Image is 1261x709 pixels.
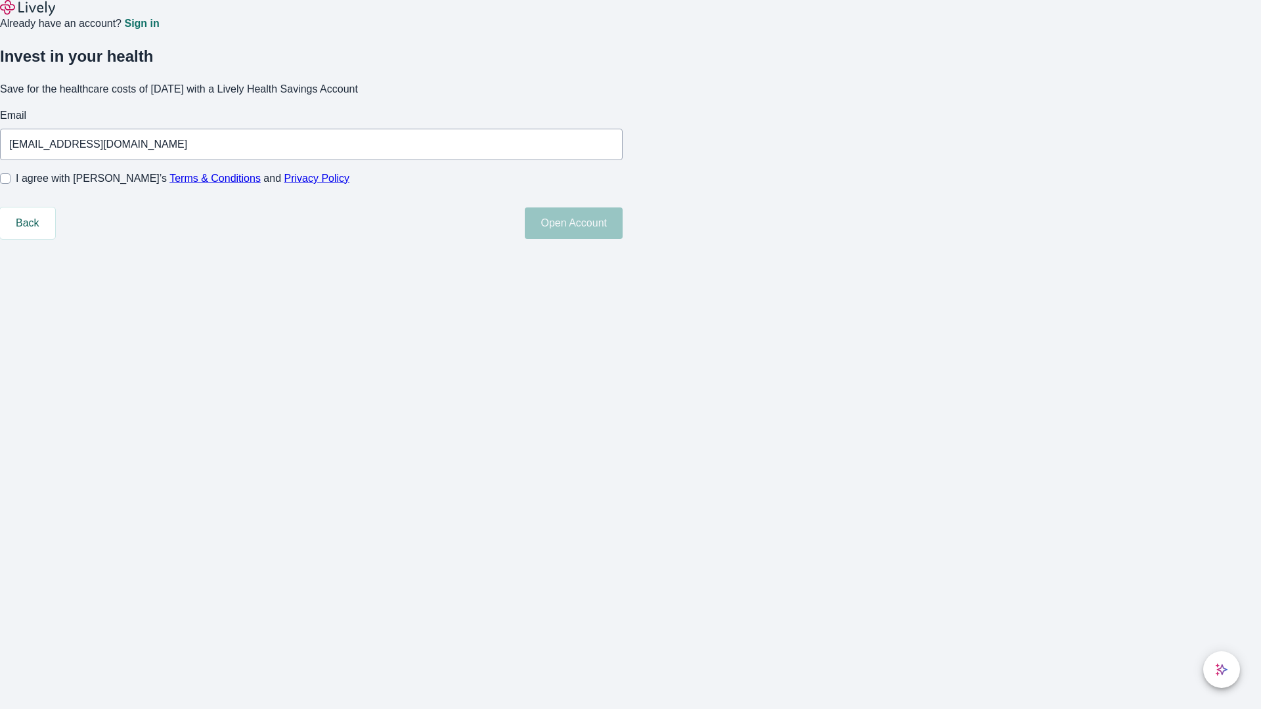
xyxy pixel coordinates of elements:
svg: Lively AI Assistant [1215,663,1228,676]
button: chat [1203,651,1240,688]
a: Sign in [124,18,159,29]
a: Privacy Policy [284,173,350,184]
span: I agree with [PERSON_NAME]’s and [16,171,349,186]
a: Terms & Conditions [169,173,261,184]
